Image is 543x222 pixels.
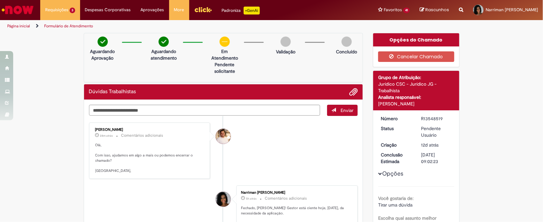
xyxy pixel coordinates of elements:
span: Requisições [45,7,68,13]
p: Aguardando Aprovação [87,48,119,61]
p: Olá, Com isso, ajudamos em algo a mais ou podemos encerrar o chamado? [GEOGRAPHIC_DATA], [95,143,205,174]
span: 41 [403,8,410,13]
span: 5h atrás [246,197,256,201]
div: Pendente Usuário [421,125,452,138]
img: circle-minus.png [220,37,230,47]
div: [PERSON_NAME] [378,100,454,107]
p: Validação [276,48,295,55]
p: Concluído [336,48,357,55]
div: Grupo de Atribuição: [378,74,454,81]
span: Aprovações [141,7,164,13]
div: Narriman [PERSON_NAME] [241,191,351,195]
dt: Conclusão Estimada [376,152,416,165]
div: R13548519 [421,115,452,122]
h2: Dúvidas Trabalhistas Histórico de tíquete [89,89,136,95]
button: Cancelar Chamado [378,51,454,62]
span: Favoritos [384,7,402,13]
img: img-circle-grey.png [342,37,352,47]
span: Tirar uma dúvida [378,202,412,208]
div: Analista responsável: [378,94,454,100]
span: Enviar [341,107,353,113]
img: check-circle-green.png [159,37,169,47]
img: check-circle-green.png [98,37,108,47]
p: Em Atendimento [209,48,241,61]
img: ServiceNow [1,3,35,16]
a: Rascunhos [420,7,449,13]
span: 28m atrás [100,134,113,138]
time: 18/09/2025 17:13:53 [421,142,439,148]
small: Comentários adicionais [265,196,307,201]
span: Despesas Corporativas [85,7,131,13]
ul: Trilhas de página [5,20,357,32]
time: 29/09/2025 13:48:26 [246,197,256,201]
div: Narriman Gabrieli Ricci Alves Da Silva [216,192,231,207]
button: Adicionar anexos [349,88,358,96]
a: Página inicial [7,23,30,29]
div: [PERSON_NAME] [95,128,205,132]
p: Aguardando atendimento [148,48,180,61]
span: 12d atrás [421,142,439,148]
span: More [174,7,184,13]
dt: Número [376,115,416,122]
img: img-circle-grey.png [281,37,291,47]
img: click_logo_yellow_360x200.png [194,5,212,14]
span: 3 [70,8,75,13]
div: Opções do Chamado [373,33,459,46]
a: Formulário de Atendimento [44,23,93,29]
div: Davi Carlo Macedo Da Silva [216,129,231,144]
button: Enviar [327,105,358,116]
time: 29/09/2025 18:36:55 [100,134,113,138]
span: Rascunhos [425,7,449,13]
dt: Status [376,125,416,132]
div: [DATE] 09:02:23 [421,152,452,165]
small: Comentários adicionais [121,133,164,138]
div: Padroniza [222,7,260,14]
b: Você gostaria de: [378,195,413,201]
textarea: Digite sua mensagem aqui... [89,105,320,116]
span: Narriman [PERSON_NAME] [486,7,538,13]
p: Pendente solicitante [209,61,241,74]
dt: Criação [376,142,416,148]
div: 18/09/2025 17:13:53 [421,142,452,148]
div: Jurídico CSC - Jurídico JG - Trabalhista [378,81,454,94]
p: +GenAi [244,7,260,14]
